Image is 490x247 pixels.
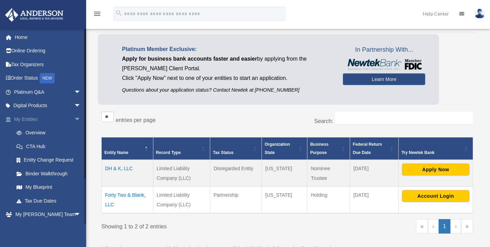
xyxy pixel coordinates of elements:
[102,137,153,160] th: Entity Name: Activate to invert sorting
[5,85,91,99] a: Platinum Q&Aarrow_drop_down
[401,148,462,157] div: Try Newtek Bank
[116,117,156,123] label: entries per page
[5,112,91,126] a: My Entitiesarrow_drop_down
[262,160,307,187] td: [US_STATE]
[10,126,88,140] a: Overview
[74,221,88,235] span: arrow_drop_down
[314,118,333,124] label: Search:
[122,54,333,73] p: by applying from the [PERSON_NAME] Client Portal.
[307,137,350,160] th: Business Purpose: Activate to sort
[343,73,425,85] a: Learn More
[10,140,91,153] a: CTA Hub
[93,12,101,18] a: menu
[210,186,262,213] td: Partnership
[310,142,328,155] span: Business Purpose
[153,186,210,213] td: Limited Liability Company (LLC)
[102,160,153,187] td: DH & K, LLC
[5,71,91,85] a: Order StatusNEW
[102,186,153,213] td: Forty Two & Blank, LLC
[474,9,485,19] img: User Pic
[122,44,333,54] p: Platinum Member Exclusive:
[262,137,307,160] th: Organization State: Activate to sort
[115,9,123,17] i: search
[402,190,469,202] button: Account Login
[74,112,88,126] span: arrow_drop_down
[213,150,234,155] span: Tax Status
[350,160,398,187] td: [DATE]
[5,44,91,58] a: Online Ordering
[307,186,350,213] td: Holding
[353,142,382,155] span: Federal Return Due Date
[122,73,333,83] p: Click "Apply Now" next to one of your entities to start an application.
[350,137,398,160] th: Federal Return Due Date: Activate to sort
[210,137,262,160] th: Tax Status: Activate to sort
[101,219,282,231] div: Showing 1 to 2 of 2 entries
[265,142,290,155] span: Organization State
[122,56,257,62] span: Apply for business bank accounts faster and easier
[5,99,91,113] a: Digital Productsarrow_drop_down
[398,137,473,160] th: Try Newtek Bank : Activate to sort
[74,208,88,222] span: arrow_drop_down
[343,44,425,55] span: In Partnership With...
[307,160,350,187] td: Nominee Trustee
[122,86,333,94] p: Questions about your application status? Contact Newtek at [PHONE_NUMBER]
[93,10,101,18] i: menu
[10,194,91,208] a: Tax Due Dates
[40,73,55,83] div: NEW
[262,186,307,213] td: [US_STATE]
[153,137,210,160] th: Record Type: Activate to sort
[74,99,88,113] span: arrow_drop_down
[350,186,398,213] td: [DATE]
[402,193,469,198] a: Account Login
[104,150,128,155] span: Entity Name
[346,59,422,70] img: NewtekBankLogoSM.png
[5,208,91,222] a: My [PERSON_NAME] Teamarrow_drop_down
[416,219,428,234] a: First
[402,164,469,175] button: Apply Now
[10,167,91,181] a: Binder Walkthrough
[10,181,91,194] a: My Blueprint
[3,8,65,22] img: Anderson Advisors Platinum Portal
[10,153,91,167] a: Entity Change Request
[210,160,262,187] td: Disregarded Entity
[5,30,91,44] a: Home
[5,58,91,71] a: Tax Organizers
[153,160,210,187] td: Limited Liability Company (LLC)
[74,85,88,99] span: arrow_drop_down
[5,221,91,235] a: My Documentsarrow_drop_down
[156,150,181,155] span: Record Type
